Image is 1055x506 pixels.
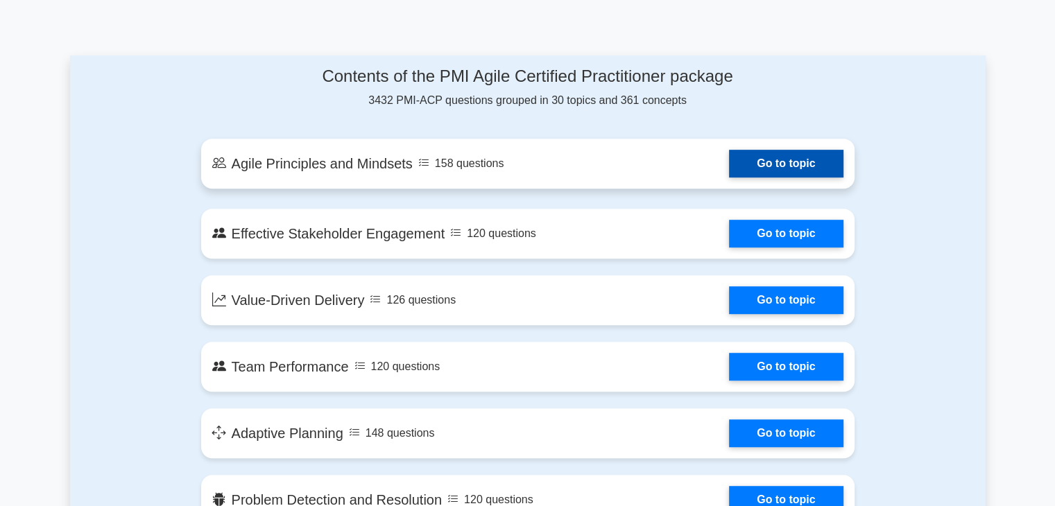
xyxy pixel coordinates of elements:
[201,67,855,109] div: 3432 PMI-ACP questions grouped in 30 topics and 361 concepts
[729,286,843,314] a: Go to topic
[729,353,843,381] a: Go to topic
[729,220,843,247] a: Go to topic
[729,150,843,177] a: Go to topic
[201,67,855,87] h4: Contents of the PMI Agile Certified Practitioner package
[729,419,843,447] a: Go to topic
